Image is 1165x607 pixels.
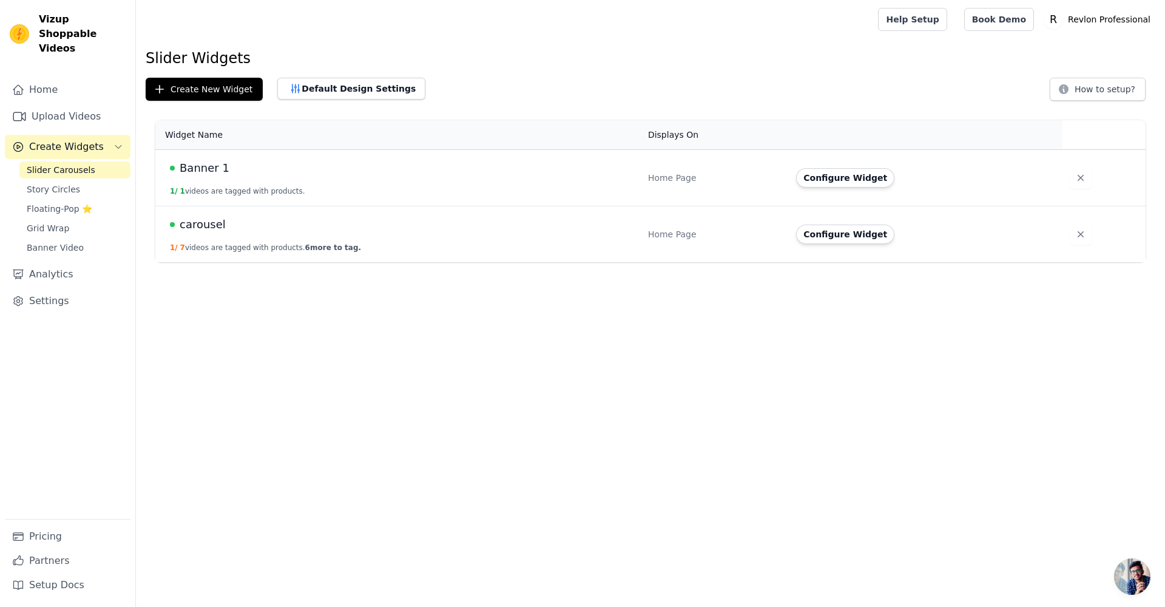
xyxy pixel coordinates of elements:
span: Create Widgets [29,140,104,154]
img: Vizup [10,24,29,44]
span: carousel [180,216,226,233]
span: 1 / [170,187,178,195]
button: Configure Widget [796,225,894,244]
span: Live Published [170,222,175,227]
button: Default Design Settings [277,78,425,100]
div: Home Page [648,172,782,184]
div: Open chat [1114,558,1150,595]
a: Partners [5,549,130,573]
a: Banner Video [19,239,130,256]
h1: Slider Widgets [146,49,1155,68]
button: How to setup? [1050,78,1146,101]
button: Delete widget [1070,223,1092,245]
button: Create New Widget [146,78,263,101]
button: 1/ 7videos are tagged with products.6more to tag. [170,243,361,253]
a: Story Circles [19,181,130,198]
a: Analytics [5,262,130,287]
span: Grid Wrap [27,222,69,234]
a: Floating-Pop ⭐ [19,200,130,217]
th: Displays On [641,120,789,150]
span: Live Published [170,166,175,171]
a: Slider Carousels [19,161,130,178]
a: Settings [5,289,130,313]
a: Setup Docs [5,573,130,597]
a: Upload Videos [5,104,130,129]
span: 1 / [170,243,178,252]
a: Grid Wrap [19,220,130,237]
a: How to setup? [1050,86,1146,98]
span: 6 more to tag. [305,243,361,252]
span: Banner 1 [180,160,229,177]
button: Create Widgets [5,135,130,159]
button: R Revlon Professional [1044,8,1155,30]
button: Delete widget [1070,167,1092,189]
a: Home [5,78,130,102]
a: Book Demo [964,8,1034,31]
button: Configure Widget [796,168,894,188]
span: 7 [180,243,185,252]
span: Vizup Shoppable Videos [39,12,126,56]
span: Story Circles [27,183,80,195]
div: Home Page [648,228,782,240]
span: 1 [180,187,185,195]
text: R [1050,13,1057,25]
span: Floating-Pop ⭐ [27,203,92,215]
a: Help Setup [878,8,947,31]
button: 1/ 1videos are tagged with products. [170,186,305,196]
p: Revlon Professional [1063,8,1155,30]
a: Pricing [5,524,130,549]
span: Slider Carousels [27,164,95,176]
th: Widget Name [155,120,641,150]
span: Banner Video [27,242,84,254]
